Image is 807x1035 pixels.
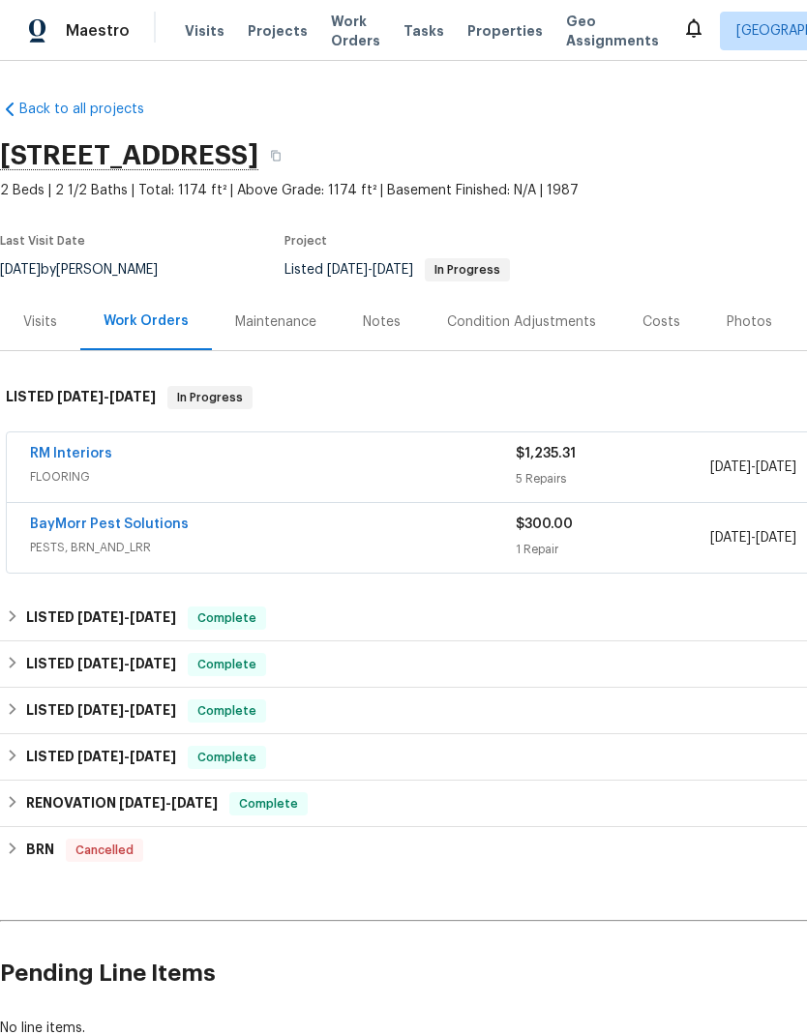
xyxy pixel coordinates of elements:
[119,796,218,810] span: -
[756,460,796,474] span: [DATE]
[363,312,401,332] div: Notes
[235,312,316,332] div: Maintenance
[77,657,124,670] span: [DATE]
[171,796,218,810] span: [DATE]
[327,263,413,277] span: -
[23,312,57,332] div: Visits
[516,517,573,531] span: $300.00
[26,653,176,676] h6: LISTED
[284,235,327,247] span: Project
[169,388,251,407] span: In Progress
[727,312,772,332] div: Photos
[467,21,543,41] span: Properties
[190,701,264,721] span: Complete
[30,447,112,460] a: RM Interiors
[77,750,176,763] span: -
[566,12,659,50] span: Geo Assignments
[130,703,176,717] span: [DATE]
[427,264,508,276] span: In Progress
[130,750,176,763] span: [DATE]
[57,390,156,403] span: -
[756,531,796,545] span: [DATE]
[710,460,751,474] span: [DATE]
[30,467,516,487] span: FLOORING
[258,138,293,173] button: Copy Address
[68,841,141,860] span: Cancelled
[109,390,156,403] span: [DATE]
[66,21,130,41] span: Maestro
[26,606,176,630] h6: LISTED
[77,703,176,717] span: -
[77,703,124,717] span: [DATE]
[77,610,176,624] span: -
[26,699,176,723] h6: LISTED
[248,21,308,41] span: Projects
[104,311,189,331] div: Work Orders
[190,608,264,628] span: Complete
[710,458,796,477] span: -
[30,517,189,531] a: BayMorr Pest Solutions
[516,447,576,460] span: $1,235.31
[643,312,680,332] div: Costs
[130,657,176,670] span: [DATE]
[373,263,413,277] span: [DATE]
[516,540,710,559] div: 1 Repair
[284,263,510,277] span: Listed
[190,655,264,674] span: Complete
[30,538,516,557] span: PESTS, BRN_AND_LRR
[6,386,156,409] h6: LISTED
[516,469,710,488] div: 5 Repairs
[130,610,176,624] span: [DATE]
[331,12,380,50] span: Work Orders
[77,657,176,670] span: -
[119,796,165,810] span: [DATE]
[57,390,104,403] span: [DATE]
[710,531,751,545] span: [DATE]
[403,24,444,38] span: Tasks
[26,792,218,815] h6: RENOVATION
[185,21,224,41] span: Visits
[231,794,306,813] span: Complete
[77,610,124,624] span: [DATE]
[26,746,176,769] h6: LISTED
[327,263,368,277] span: [DATE]
[447,312,596,332] div: Condition Adjustments
[190,748,264,767] span: Complete
[710,528,796,547] span: -
[26,839,54,862] h6: BRN
[77,750,124,763] span: [DATE]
